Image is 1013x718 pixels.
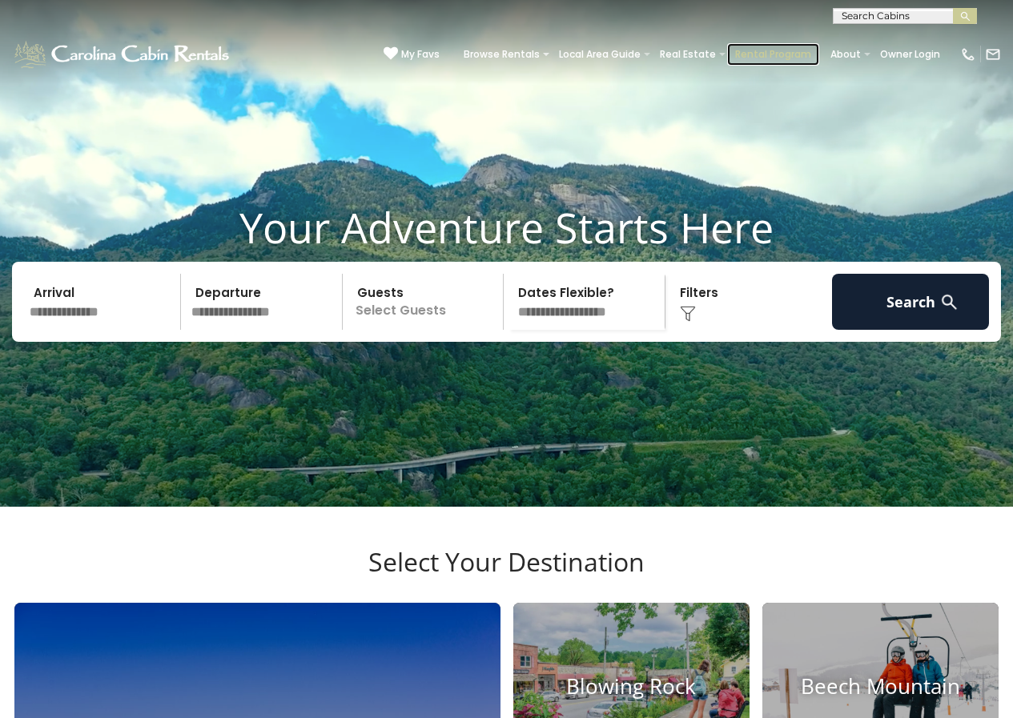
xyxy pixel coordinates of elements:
span: My Favs [401,47,440,62]
img: filter--v1.png [680,306,696,322]
img: mail-regular-white.png [985,46,1001,62]
a: Rental Program [727,43,819,66]
button: Search [832,274,989,330]
p: Select Guests [348,274,504,330]
a: My Favs [384,46,440,62]
img: White-1-1-2.png [12,38,234,70]
a: Real Estate [652,43,724,66]
h1: Your Adventure Starts Here [12,203,1001,252]
a: Local Area Guide [551,43,649,66]
a: Browse Rentals [456,43,548,66]
h4: Beech Mountain [762,674,999,699]
img: search-regular-white.png [939,292,959,312]
a: About [822,43,869,66]
h4: Blowing Rock [513,674,750,699]
img: phone-regular-white.png [960,46,976,62]
h3: Select Your Destination [12,547,1001,603]
a: Owner Login [872,43,948,66]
